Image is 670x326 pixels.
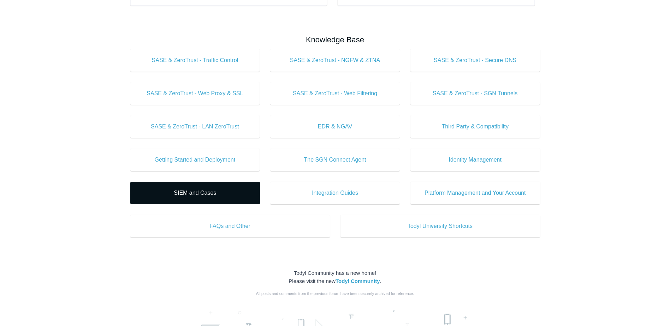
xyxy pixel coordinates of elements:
[130,34,540,46] h2: Knowledge Base
[281,156,389,164] span: The SGN Connect Agent
[130,269,540,285] div: Todyl Community has a new home! Please visit the new .
[421,122,529,131] span: Third Party & Compatibility
[130,149,260,171] a: Getting Started and Deployment
[141,189,249,197] span: SIEM and Cases
[281,89,389,98] span: SASE & ZeroTrust - Web Filtering
[410,49,540,72] a: SASE & ZeroTrust - Secure DNS
[141,222,319,230] span: FAQs and Other
[270,82,400,105] a: SASE & ZeroTrust - Web Filtering
[421,89,529,98] span: SASE & ZeroTrust - SGN Tunnels
[130,291,540,297] div: All posts and comments from the previous forum have been securely archived for reference.
[141,89,249,98] span: SASE & ZeroTrust - Web Proxy & SSL
[281,56,389,65] span: SASE & ZeroTrust - NGFW & ZTNA
[351,222,529,230] span: Todyl University Shortcuts
[410,115,540,138] a: Third Party & Compatibility
[130,82,260,105] a: SASE & ZeroTrust - Web Proxy & SSL
[270,149,400,171] a: The SGN Connect Agent
[421,156,529,164] span: Identity Management
[130,49,260,72] a: SASE & ZeroTrust - Traffic Control
[141,156,249,164] span: Getting Started and Deployment
[281,122,389,131] span: EDR & NGAV
[340,215,540,237] a: Todyl University Shortcuts
[421,189,529,197] span: Platform Management and Your Account
[130,215,330,237] a: FAQs and Other
[421,56,529,65] span: SASE & ZeroTrust - Secure DNS
[336,278,380,284] a: Todyl Community
[270,49,400,72] a: SASE & ZeroTrust - NGFW & ZTNA
[130,182,260,204] a: SIEM and Cases
[141,122,249,131] span: SASE & ZeroTrust - LAN ZeroTrust
[281,189,389,197] span: Integration Guides
[130,115,260,138] a: SASE & ZeroTrust - LAN ZeroTrust
[141,56,249,65] span: SASE & ZeroTrust - Traffic Control
[270,115,400,138] a: EDR & NGAV
[410,149,540,171] a: Identity Management
[410,82,540,105] a: SASE & ZeroTrust - SGN Tunnels
[410,182,540,204] a: Platform Management and Your Account
[270,182,400,204] a: Integration Guides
